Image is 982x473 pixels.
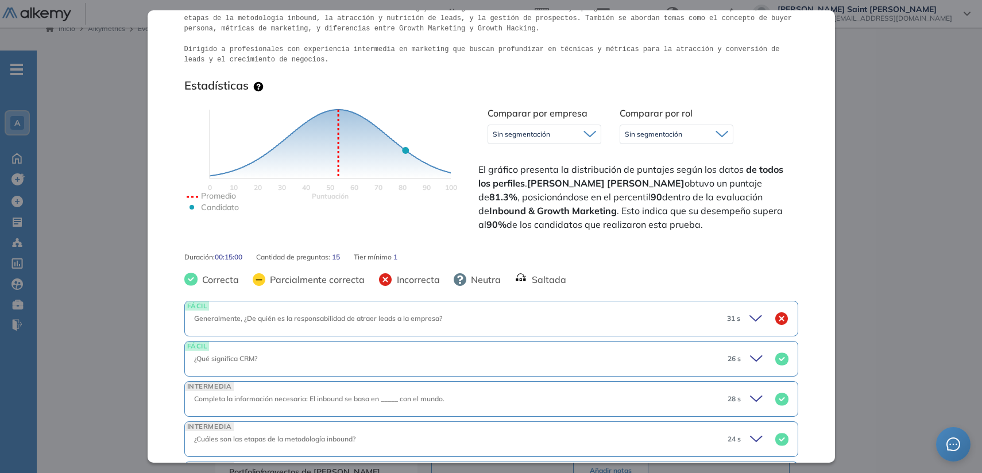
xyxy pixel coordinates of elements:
[399,183,407,192] text: 80
[312,192,349,200] text: Scores
[486,219,507,230] strong: 90%
[201,191,236,201] text: Promedio
[527,273,566,286] span: Saltada
[728,354,741,364] span: 26 s
[201,202,239,212] text: Candidato
[946,437,960,451] span: message
[489,191,517,203] strong: 81.3%
[727,313,740,324] span: 31 s
[478,162,796,231] span: El gráfico presenta la distribución de puntajes según los datos . obtuvo un puntaje de , posicion...
[466,273,501,286] span: Neutra
[302,183,310,192] text: 40
[392,273,440,286] span: Incorrecta
[488,107,587,119] span: Comparar por empresa
[185,382,234,390] span: INTERMEDIA
[651,191,662,203] strong: 90
[620,107,693,119] span: Comparar por rol
[326,183,334,192] text: 50
[184,252,215,262] span: Duración :
[185,342,210,350] span: FÁCIL
[198,273,239,286] span: Correcta
[478,164,783,189] strong: de todos los perfiles
[207,183,211,192] text: 0
[489,205,617,216] strong: Inbound & Growth Marketing
[230,183,238,192] text: 10
[254,183,262,192] text: 20
[194,394,444,403] span: Completa la información necesaria: El inbound se basa en _____ con el mundo.
[607,177,685,189] strong: [PERSON_NAME]
[185,422,234,431] span: INTERMEDIA
[493,130,550,139] span: Sin segmentación
[194,314,442,323] span: Generalmente, ¿De quién es la responsabilidad de atraer leads a la empresa?
[527,177,605,189] strong: [PERSON_NAME]
[444,183,457,192] text: 100
[728,394,741,404] span: 28 s
[185,301,210,310] span: FÁCIL
[184,3,798,65] pre: Evalúa el conocimiento intermedio sobre inbound marketing y estrategias de crecimiento. Incluye p...
[265,273,365,286] span: Parcialmente correcta
[423,183,431,192] text: 90
[350,183,358,192] text: 60
[194,354,257,363] span: ¿Qué significa CRM?
[374,183,382,192] text: 70
[625,130,682,139] span: Sin segmentación
[194,435,355,443] span: ¿Cuáles son las etapas de la metodología inbound?
[184,79,249,92] h3: Estadísticas
[185,462,234,471] span: INTERMEDIA
[278,183,286,192] text: 30
[728,434,741,444] span: 24 s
